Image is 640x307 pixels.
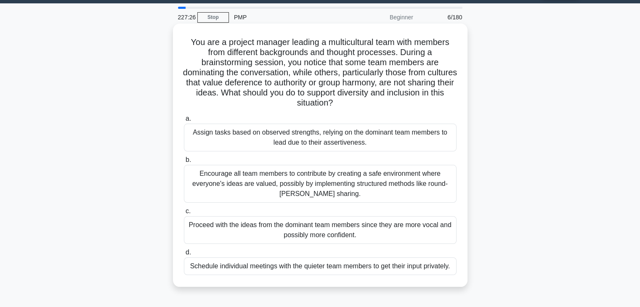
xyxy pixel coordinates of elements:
div: PMP [229,9,345,26]
div: 6/180 [418,9,467,26]
div: Encourage all team members to contribute by creating a safe environment where everyone's ideas ar... [184,165,457,203]
div: Assign tasks based on observed strengths, relying on the dominant team members to lead due to the... [184,124,457,151]
div: 227:26 [173,9,197,26]
span: c. [186,207,191,214]
span: b. [186,156,191,163]
h5: You are a project manager leading a multicultural team with members from different backgrounds an... [183,37,457,109]
div: Proceed with the ideas from the dominant team members since they are more vocal and possibly more... [184,216,457,244]
span: a. [186,115,191,122]
a: Stop [197,12,229,23]
span: d. [186,249,191,256]
div: Schedule individual meetings with the quieter team members to get their input privately. [184,257,457,275]
div: Beginner [345,9,418,26]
